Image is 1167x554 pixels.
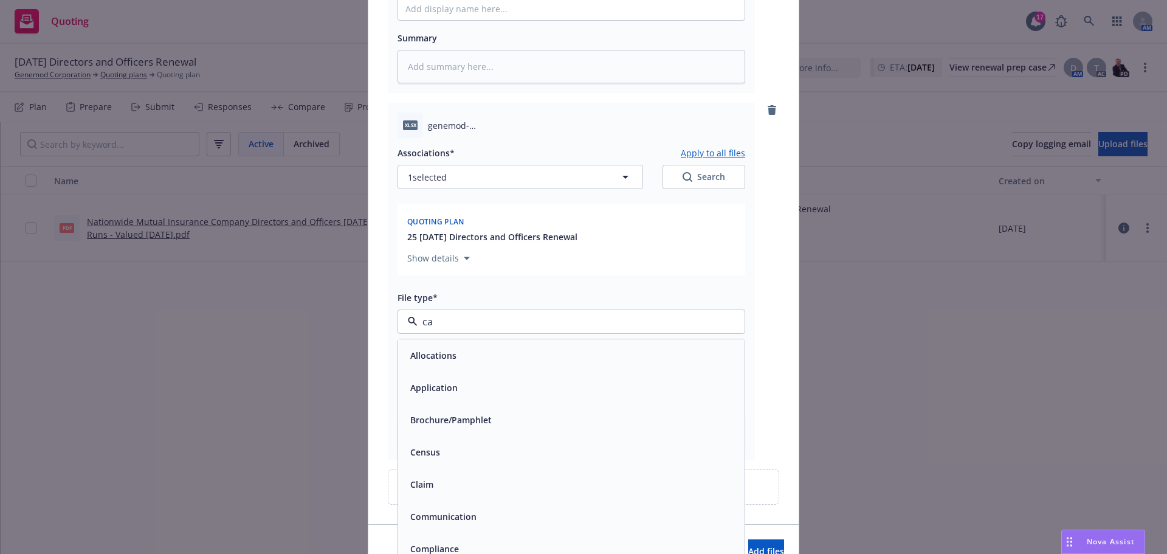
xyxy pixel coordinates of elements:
[410,446,440,459] button: Census
[402,251,475,266] button: Show details
[398,165,643,189] button: 1selected
[410,478,433,491] button: Claim
[410,510,477,523] button: Communication
[408,171,447,184] span: 1 selected
[681,145,745,160] button: Apply to all files
[403,120,418,130] span: xlsx
[388,469,779,505] div: Upload new files
[398,292,438,303] span: File type*
[1061,530,1145,554] button: Nova Assist
[683,171,725,183] div: Search
[418,314,720,329] input: Filter by keyword
[407,230,577,243] button: 25 [DATE] Directors and Officers Renewal
[1062,530,1077,553] div: Drag to move
[683,172,692,182] svg: Search
[663,165,745,189] button: SearchSearch
[428,119,745,132] span: genemod-corporation_[DATE]_summary_cap_intermediate_cap_detailed_cap.xlsx
[1087,536,1135,547] span: Nova Assist
[398,32,437,44] span: Summary
[398,147,455,159] span: Associations*
[407,216,464,227] span: Quoting plan
[410,349,456,362] button: Allocations
[410,414,492,426] button: Brochure/Pamphlet
[410,381,458,394] button: Application
[765,103,779,117] a: remove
